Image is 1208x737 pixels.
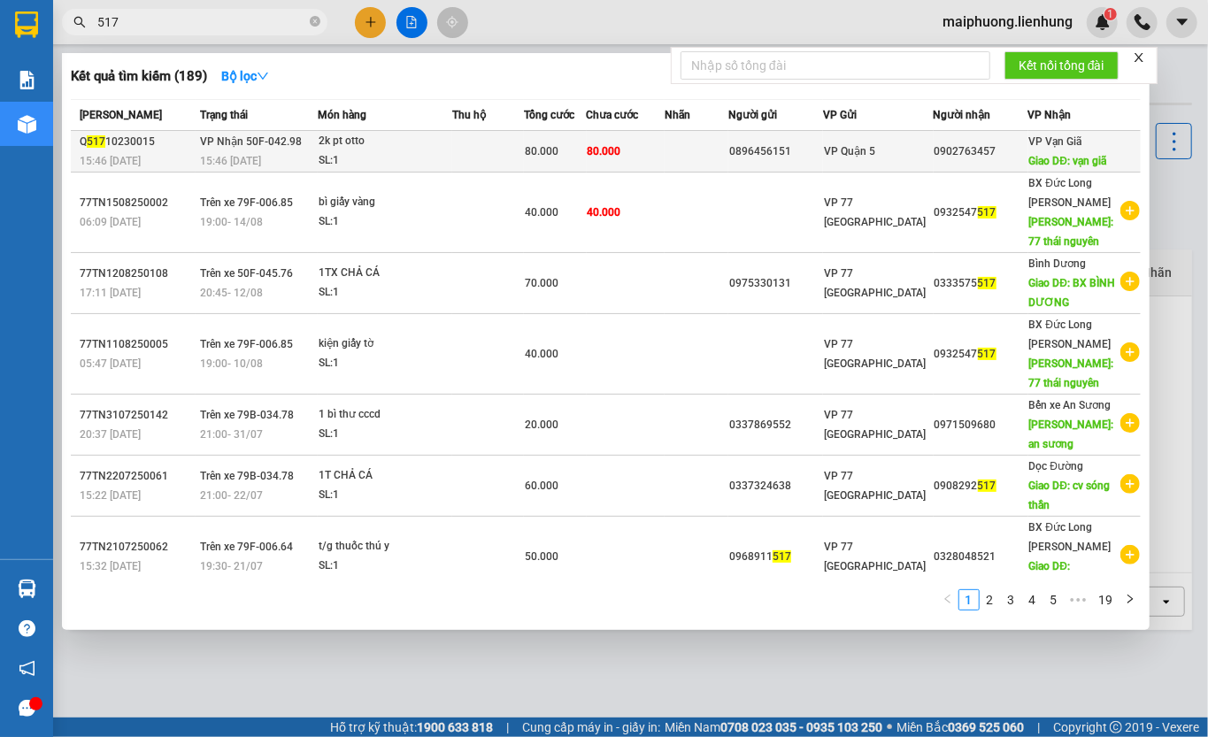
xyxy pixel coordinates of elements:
span: Món hàng [318,109,366,121]
div: 77TN2107250062 [80,538,195,557]
span: right [1125,594,1135,604]
span: 40.000 [588,206,621,219]
span: BX Đức Long [PERSON_NAME] [1029,177,1112,209]
span: [PERSON_NAME]: 77 thái nguyên [1029,216,1114,248]
span: 15:22 [DATE] [80,489,141,502]
span: Nhãn [665,109,690,121]
span: 80.000 [525,145,558,157]
div: 0932547 [935,345,1027,364]
span: Trên xe 79B-034.78 [200,470,294,482]
span: 21:00 - 31/07 [200,428,263,441]
img: solution-icon [18,71,36,89]
h3: Kết quả tìm kiếm ( 189 ) [71,67,207,86]
div: 1TX CHẢ CÁ [319,264,451,283]
div: t/g thuốc thú y [319,537,451,557]
li: Next Page [1120,589,1141,610]
div: SL: 1 [319,425,451,444]
div: 0333575 [935,274,1027,293]
div: 77TN1508250002 [80,194,195,212]
div: 77TN1208250108 [80,265,195,283]
div: 0896456151 [729,142,822,161]
span: 517 [978,277,996,289]
span: ••• [1065,589,1093,610]
span: VP Nhận 50F-042.98 [200,135,302,148]
span: plus-circle [1120,413,1140,433]
span: down [257,70,269,82]
span: VP Vạn Giã [1029,135,1082,148]
span: 50.000 [525,550,558,563]
li: 3 [1001,589,1022,610]
div: kiện giấy tờ [319,334,451,354]
span: plus-circle [1120,545,1140,564]
a: 1 [959,590,979,610]
span: 15:32 [DATE] [80,560,141,572]
span: Tổng cước [524,109,574,121]
li: Next 5 Pages [1065,589,1093,610]
span: VP Nhận [1028,109,1072,121]
div: 1T CHẢ CÁ [319,466,451,486]
div: 0975330131 [729,274,822,293]
span: plus-circle [1120,201,1140,220]
span: 40.000 [525,206,558,219]
span: Bình Dương [1029,257,1087,270]
span: close [1133,51,1145,64]
span: Kết nối tổng đài [1019,56,1104,75]
div: 0932547 [935,203,1027,222]
strong: Bộ lọc [221,69,269,83]
li: 1 [958,589,980,610]
a: 3 [1002,590,1021,610]
input: Nhập số tổng đài [681,51,990,80]
span: 19:00 - 10/08 [200,357,263,370]
span: Trên xe 50F-045.76 [200,267,293,280]
span: message [19,700,35,717]
a: 19 [1094,590,1119,610]
span: Trạng thái [200,109,248,121]
span: plus-circle [1120,342,1140,362]
span: 06:09 [DATE] [80,216,141,228]
li: 4 [1022,589,1043,610]
li: 5 [1043,589,1065,610]
span: Thu hộ [452,109,486,121]
span: 20:37 [DATE] [80,428,141,441]
div: 2k pt otto [319,132,451,151]
span: Chưa cước [587,109,639,121]
span: 05:47 [DATE] [80,357,141,370]
button: Kết nối tổng đài [1004,51,1119,80]
span: Trên xe 79F-006.64 [200,541,293,553]
li: Previous Page [937,589,958,610]
div: SL: 1 [319,354,451,373]
span: Người nhận [934,109,991,121]
span: left [943,594,953,604]
span: 20.000 [525,418,558,431]
span: [PERSON_NAME]: an sương [1029,418,1114,450]
span: VP Gửi [823,109,857,121]
span: [PERSON_NAME] [80,109,162,121]
span: BX Đức Long [PERSON_NAME] [1029,319,1112,350]
span: 517 [773,550,791,563]
img: warehouse-icon [18,580,36,598]
span: plus-circle [1120,272,1140,291]
div: 0968911 [729,548,822,566]
div: 0908292 [935,477,1027,495]
img: warehouse-icon [18,115,36,134]
span: 517 [978,348,996,360]
span: Trên xe 79F-006.85 [200,338,293,350]
span: 15:46 [DATE] [200,155,261,167]
span: 517 [87,135,105,148]
span: Giao DĐ: cv sóng thần [1029,480,1111,511]
span: Giao DĐ: BX BÌNH DƯƠNG [1029,277,1116,309]
span: 70.000 [525,277,558,289]
div: 0337869552 [729,416,822,434]
a: 5 [1044,590,1064,610]
span: plus-circle [1120,474,1140,494]
span: 80.000 [588,145,621,157]
input: Tìm tên, số ĐT hoặc mã đơn [97,12,306,32]
span: 40.000 [525,348,558,360]
span: Trên xe 79F-006.85 [200,196,293,209]
button: right [1120,589,1141,610]
span: VP 77 [GEOGRAPHIC_DATA] [824,338,926,370]
span: VP 77 [GEOGRAPHIC_DATA] [824,196,926,228]
div: 0328048521 [935,548,1027,566]
span: Giao DĐ: [PERSON_NAME] [1029,560,1112,592]
a: 4 [1023,590,1043,610]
